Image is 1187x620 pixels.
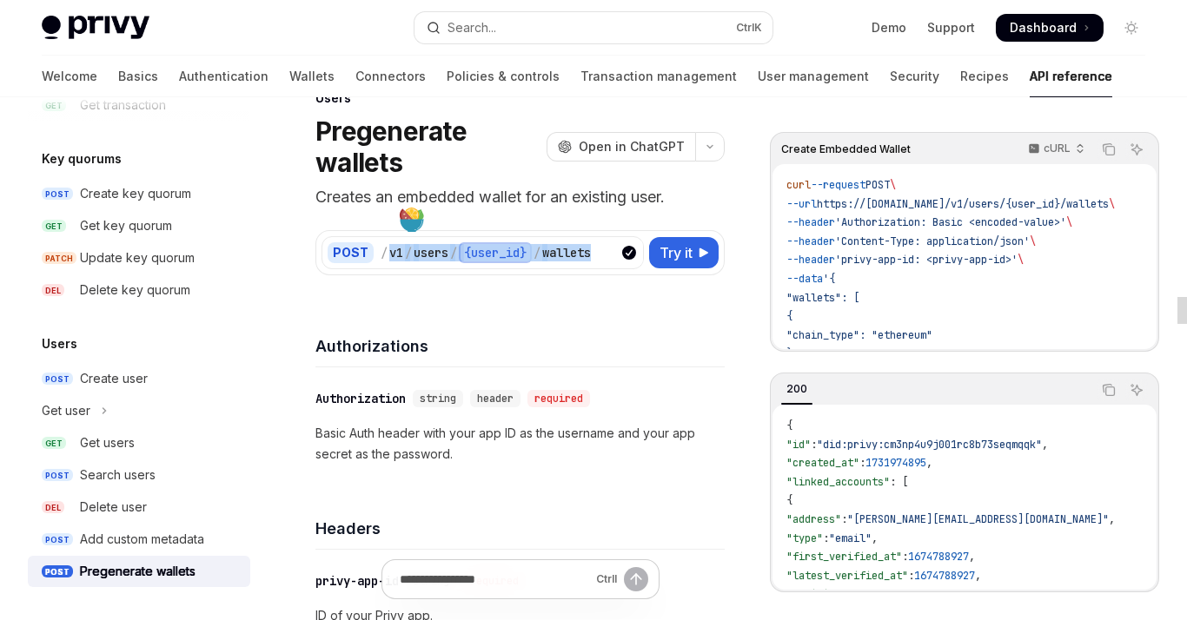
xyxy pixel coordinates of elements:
[758,56,869,97] a: User management
[660,242,693,263] span: Try it
[42,565,73,578] span: POST
[80,280,190,300] div: Delete key quorum
[786,587,865,601] span: "verified_at"
[80,183,191,204] div: Create key quorum
[28,210,250,241] a: GETGet key quorum
[1030,56,1112,97] a: API reference
[786,569,908,583] span: "latest_verified_at"
[80,465,156,485] div: Search users
[817,197,1109,211] span: https://[DOMAIN_NAME]/v1/users/{user_id}/wallets
[80,561,196,582] div: Pregenerate wallets
[80,497,147,518] div: Delete user
[902,550,908,564] span: :
[859,456,865,470] span: :
[1125,138,1148,161] button: Ask AI
[355,56,426,97] a: Connectors
[786,475,890,489] span: "linked_accounts"
[736,21,762,35] span: Ctrl K
[289,56,335,97] a: Wallets
[996,14,1104,42] a: Dashboard
[786,456,859,470] span: "created_at"
[960,56,1009,97] a: Recipes
[835,234,1030,248] span: 'Content-Type: application/json'
[42,148,122,169] h5: Key quorums
[823,531,829,545] span: :
[28,556,250,587] a: POSTPregenerate wallets
[786,215,835,229] span: --header
[781,142,911,156] span: Create Embedded Wallet
[1018,135,1092,164] button: cURL
[405,244,412,261] div: /
[414,12,773,43] button: Open search
[1117,14,1145,42] button: Toggle dark mode
[414,244,448,261] div: users
[315,89,725,107] div: Users
[1109,197,1115,211] span: \
[841,512,847,526] span: :
[786,550,902,564] span: "first_verified_at"
[28,427,250,458] a: GETGet users
[42,333,77,354] h5: Users
[450,244,457,261] div: /
[315,423,725,465] p: Basic Auth header with your app ID as the username and your app secret as the password.
[1010,19,1077,36] span: Dashboard
[459,242,532,263] div: {user_id}
[447,56,560,97] a: Policies & controls
[786,346,792,360] span: }
[872,19,906,36] a: Demo
[835,215,1066,229] span: 'Authorization: Basic <encoded-value>'
[547,132,695,162] button: Open in ChatGPT
[42,188,73,201] span: POST
[817,438,1042,452] span: "did:privy:cm3np4u9j001rc8b73seqmqqk"
[811,178,865,192] span: --request
[542,244,591,261] div: wallets
[315,334,725,358] h4: Authorizations
[315,517,725,540] h4: Headers
[786,291,859,305] span: "wallets": [
[1018,253,1024,267] span: \
[1042,438,1048,452] span: ,
[580,56,737,97] a: Transaction management
[890,178,896,192] span: \
[448,17,496,38] div: Search...
[534,244,540,261] div: /
[28,524,250,555] a: POSTAdd custom metadata
[1066,215,1072,229] span: \
[28,395,250,426] button: Toggle Get user section
[42,400,90,421] div: Get user
[477,392,514,406] span: header
[890,56,939,97] a: Security
[28,491,250,523] a: DELDelete user
[42,16,149,40] img: light logo
[42,373,73,386] span: POST
[42,533,73,546] span: POST
[420,392,456,406] span: string
[1030,234,1036,248] span: \
[42,252,76,265] span: PATCH
[786,493,792,507] span: {
[42,284,64,297] span: DEL
[781,379,812,399] div: 200
[80,215,172,236] div: Get key quorum
[786,253,835,267] span: --header
[908,569,914,583] span: :
[1097,379,1120,401] button: Copy the contents from the code block
[829,531,872,545] span: "email"
[872,587,932,601] span: 1674788927
[80,247,195,268] div: Update key quorum
[786,309,792,323] span: {
[42,56,97,97] a: Welcome
[42,469,73,482] span: POST
[890,475,908,489] span: : [
[786,234,835,248] span: --header
[527,390,590,407] div: required
[315,390,406,407] div: Authorization
[786,531,823,545] span: "type"
[823,272,835,286] span: '{
[786,178,811,192] span: curl
[975,569,981,583] span: ,
[865,587,872,601] span: :
[389,244,403,261] div: v1
[926,456,932,470] span: ,
[786,272,823,286] span: --data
